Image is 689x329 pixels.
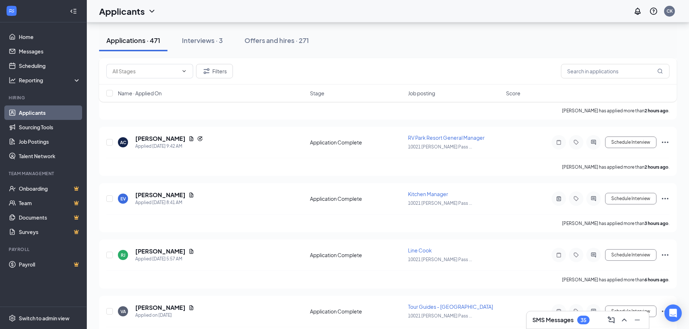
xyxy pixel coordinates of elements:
svg: WorkstreamLogo [8,7,15,14]
svg: Note [554,139,563,145]
svg: QuestionInfo [649,7,658,16]
a: DocumentsCrown [19,210,81,225]
div: Team Management [9,170,79,177]
span: Tour Guides - [GEOGRAPHIC_DATA] [408,303,493,310]
div: Hiring [9,95,79,101]
svg: ChevronUp [620,316,629,324]
span: RV Park Resort General Manager [408,134,485,141]
h5: [PERSON_NAME] [135,304,186,312]
button: Schedule Interview [605,137,656,148]
span: Job posting [408,90,435,97]
div: Application Complete [310,308,404,315]
div: Application Complete [310,139,404,146]
a: Sourcing Tools [19,120,81,134]
input: Search in applications [561,64,669,78]
div: Applied on [DATE] [135,312,194,319]
svg: Reapply [197,136,203,142]
svg: Ellipses [661,194,669,203]
button: ChevronUp [618,314,630,326]
div: Applied [DATE] 9:42 AM [135,143,203,150]
span: Stage [310,90,324,97]
div: Application Complete [310,251,404,259]
svg: ActiveChat [589,308,598,314]
a: Scheduling [19,59,81,73]
svg: Document [188,136,194,142]
p: [PERSON_NAME] has applied more than . [562,108,669,114]
span: 10021 [PERSON_NAME] Pass ... [408,200,472,206]
svg: Document [188,305,194,311]
svg: Note [554,308,563,314]
h3: SMS Messages [532,316,574,324]
svg: ChevronDown [181,68,187,74]
span: 10021 [PERSON_NAME] Pass ... [408,313,472,319]
svg: ChevronDown [148,7,156,16]
div: 35 [580,317,586,323]
svg: Tag [572,196,580,202]
div: EV [120,196,126,202]
a: Job Postings [19,134,81,149]
svg: Tag [572,139,580,145]
svg: MagnifyingGlass [657,68,663,74]
svg: Analysis [9,77,16,84]
svg: Ellipses [661,138,669,147]
div: AC [120,139,126,146]
div: Payroll [9,246,79,252]
button: ComposeMessage [605,314,617,326]
svg: ComposeMessage [607,316,616,324]
div: VA [120,308,126,315]
p: [PERSON_NAME] has applied more than . [562,220,669,226]
div: Applied [DATE] 8:41 AM [135,199,194,206]
span: Line Cook [408,247,432,254]
a: Talent Network [19,149,81,163]
svg: ActiveChat [589,252,598,258]
a: Home [19,30,81,44]
div: CK [667,8,673,14]
svg: Document [188,192,194,198]
h1: Applicants [99,5,145,17]
span: 10021 [PERSON_NAME] Pass ... [408,257,472,262]
svg: Notifications [633,7,642,16]
svg: Tag [572,252,580,258]
a: Messages [19,44,81,59]
span: Name · Applied On [118,90,162,97]
svg: ActiveChat [589,196,598,202]
h5: [PERSON_NAME] [135,191,186,199]
h5: [PERSON_NAME] [135,135,186,143]
svg: ActiveNote [554,196,563,202]
svg: ActiveChat [589,139,598,145]
svg: Note [554,252,563,258]
h5: [PERSON_NAME] [135,247,186,255]
b: 2 hours ago [645,164,668,170]
svg: Collapse [70,8,77,15]
div: Application Complete [310,195,404,202]
div: Reporting [19,77,81,84]
svg: Ellipses [661,251,669,259]
svg: Filter [202,67,211,75]
div: Applications · 471 [106,36,160,45]
a: SurveysCrown [19,225,81,239]
button: Minimize [631,314,643,326]
b: 3 hours ago [645,221,668,226]
button: Schedule Interview [605,193,656,204]
div: Switch to admin view [19,315,69,322]
span: Score [506,90,520,97]
input: All Stages [112,67,178,75]
svg: Ellipses [661,307,669,316]
div: Offers and hires · 271 [244,36,309,45]
a: PayrollCrown [19,257,81,272]
button: Schedule Interview [605,306,656,317]
a: TeamCrown [19,196,81,210]
p: [PERSON_NAME] has applied more than . [562,277,669,283]
svg: Document [188,248,194,254]
button: Filter Filters [196,64,233,78]
span: 10021 [PERSON_NAME] Pass ... [408,144,472,150]
div: Open Intercom Messenger [664,304,682,322]
b: 2 hours ago [645,108,668,113]
svg: Minimize [633,316,642,324]
a: OnboardingCrown [19,181,81,196]
div: Interviews · 3 [182,36,223,45]
svg: Tag [572,308,580,314]
button: Schedule Interview [605,249,656,261]
div: Applied [DATE] 5:57 AM [135,255,194,263]
b: 6 hours ago [645,277,668,282]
